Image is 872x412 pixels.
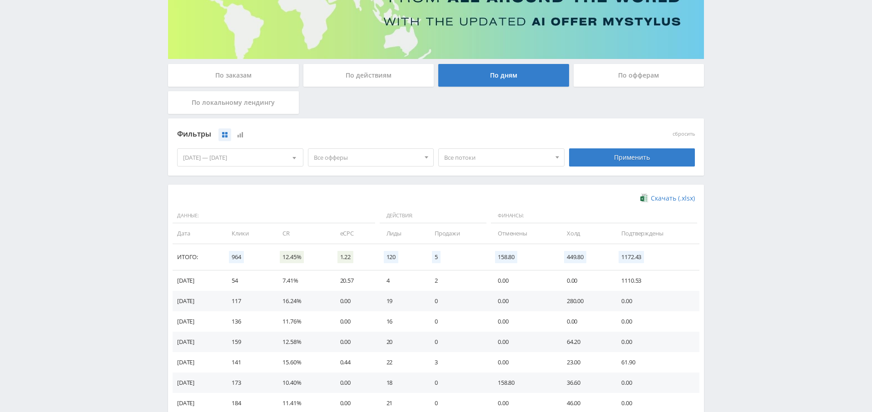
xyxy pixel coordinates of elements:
td: 23.00 [558,352,612,373]
span: 158.80 [495,251,517,263]
td: 280.00 [558,291,612,311]
td: 0 [426,373,489,393]
td: 20 [377,332,426,352]
td: 0.00 [489,332,558,352]
td: 0.00 [331,332,377,352]
td: 0.00 [331,373,377,393]
td: Холд [558,223,612,244]
td: 16 [377,311,426,332]
td: 3 [426,352,489,373]
td: 0.00 [331,291,377,311]
td: 136 [223,311,273,332]
td: [DATE] [173,373,223,393]
td: 0.00 [612,332,699,352]
div: [DATE] — [DATE] [178,149,303,166]
td: 10.40% [273,373,331,393]
td: Подтверждены [612,223,699,244]
button: сбросить [673,131,695,137]
td: 18 [377,373,426,393]
td: 61.90 [612,352,699,373]
td: 0.00 [558,270,612,291]
td: 0.00 [489,270,558,291]
td: eCPC [331,223,377,244]
td: 22 [377,352,426,373]
td: 20.57 [331,270,377,291]
td: 0.00 [489,311,558,332]
td: 12.58% [273,332,331,352]
td: Лиды [377,223,426,244]
div: Применить [569,148,695,167]
span: 5 [432,251,441,263]
td: 0.00 [331,311,377,332]
span: Все офферы [314,149,420,166]
td: Итого: [173,244,223,270]
td: 0 [426,311,489,332]
span: 964 [229,251,244,263]
td: 4 [377,270,426,291]
td: 0.00 [489,291,558,311]
td: 0 [426,291,489,311]
span: Действия: [380,208,486,224]
td: 0 [426,332,489,352]
td: 0.44 [331,352,377,373]
td: 36.60 [558,373,612,393]
td: 54 [223,270,273,291]
td: 0.00 [489,352,558,373]
td: 117 [223,291,273,311]
td: [DATE] [173,311,223,332]
td: CR [273,223,331,244]
td: Продажи [426,223,489,244]
td: [DATE] [173,352,223,373]
div: По офферам [574,64,704,87]
td: 19 [377,291,426,311]
td: 2 [426,270,489,291]
td: 159 [223,332,273,352]
td: 7.41% [273,270,331,291]
span: Финансы: [491,208,697,224]
span: Скачать (.xlsx) [651,195,695,202]
td: [DATE] [173,291,223,311]
span: 12.45% [280,251,304,263]
span: 1172.43 [619,251,644,263]
span: 120 [384,251,399,263]
div: По дням [438,64,569,87]
div: Фильтры [177,128,565,141]
td: 15.60% [273,352,331,373]
span: Данные: [173,208,375,224]
td: 0.00 [612,311,699,332]
td: 1110.53 [612,270,699,291]
td: 141 [223,352,273,373]
td: 0.00 [612,373,699,393]
img: xlsx [640,193,648,202]
div: По действиям [303,64,434,87]
span: 449.80 [564,251,586,263]
span: 1.22 [337,251,353,263]
td: Отменены [489,223,558,244]
td: [DATE] [173,270,223,291]
span: Все потоки [444,149,550,166]
td: 16.24% [273,291,331,311]
td: 11.76% [273,311,331,332]
td: 173 [223,373,273,393]
td: 158.80 [489,373,558,393]
td: 0.00 [612,291,699,311]
td: Клики [223,223,273,244]
td: 0.00 [558,311,612,332]
td: [DATE] [173,332,223,352]
div: По локальному лендингу [168,91,299,114]
a: Скачать (.xlsx) [640,194,695,203]
td: Дата [173,223,223,244]
div: По заказам [168,64,299,87]
td: 64.20 [558,332,612,352]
